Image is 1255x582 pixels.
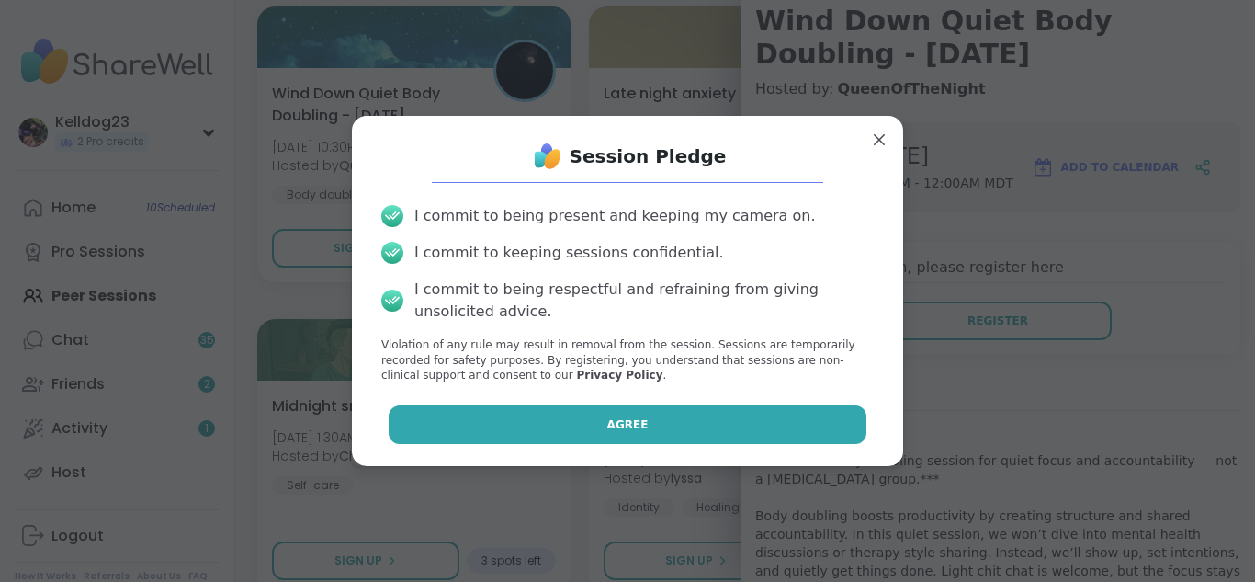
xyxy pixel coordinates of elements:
[414,279,874,323] div: I commit to being respectful and refraining from giving unsolicited advice.
[607,417,649,433] span: Agree
[529,138,566,175] img: ShareWell Logo
[414,205,815,227] div: I commit to being present and keeping my camera on.
[389,405,867,444] button: Agree
[381,337,874,383] p: Violation of any rule may result in removal from the session. Sessions are temporarily recorded f...
[570,143,727,169] h1: Session Pledge
[414,242,724,264] div: I commit to keeping sessions confidential.
[576,369,662,382] a: Privacy Policy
